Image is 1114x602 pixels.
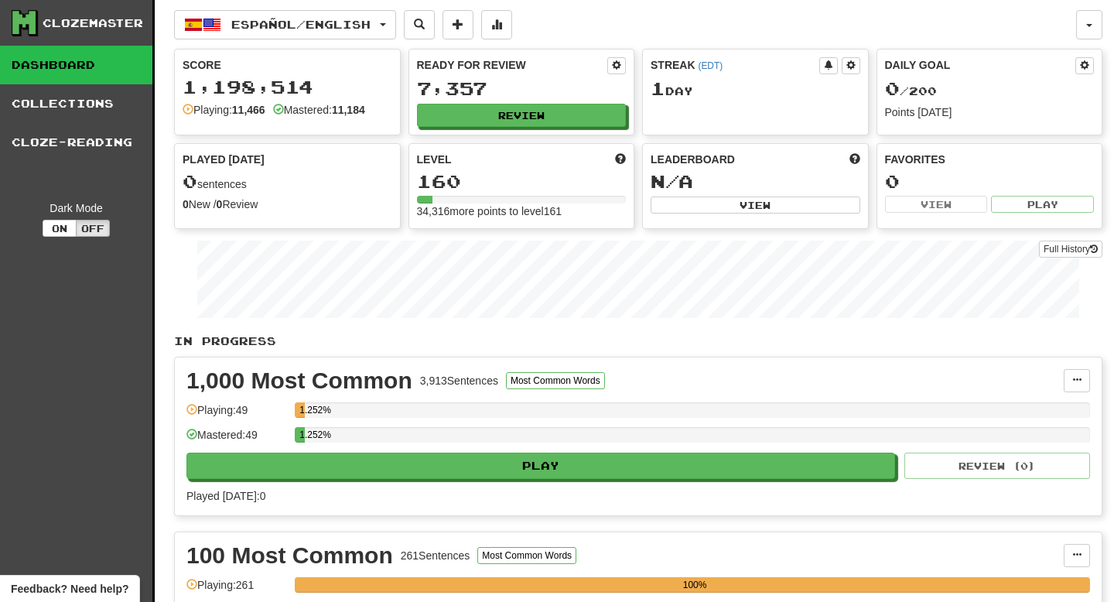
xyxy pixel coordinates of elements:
div: Mastered: [273,102,365,118]
div: Playing: [183,102,265,118]
div: Daily Goal [885,57,1076,74]
button: Review (0) [904,453,1090,479]
button: Review [417,104,627,127]
strong: 0 [183,198,189,210]
div: 34,316 more points to level 161 [417,204,627,219]
div: Points [DATE] [885,104,1095,120]
span: / 200 [885,84,937,97]
div: 261 Sentences [401,548,470,563]
span: Español / English [231,18,371,31]
div: 1,000 Most Common [186,369,412,392]
span: Played [DATE]: 0 [186,490,265,502]
button: Most Common Words [506,372,605,389]
div: Playing: 49 [186,402,287,428]
button: Play [991,196,1094,213]
div: 7,357 [417,79,627,98]
div: New / Review [183,197,392,212]
div: Clozemaster [43,15,143,31]
a: Full History [1039,241,1102,258]
span: 1 [651,77,665,99]
div: Favorites [885,152,1095,167]
button: View [885,196,988,213]
button: On [43,220,77,237]
span: This week in points, UTC [849,152,860,167]
span: Played [DATE] [183,152,265,167]
button: More stats [481,10,512,39]
strong: 0 [217,198,223,210]
div: 0 [885,172,1095,191]
button: Add sentence to collection [443,10,473,39]
div: 3,913 Sentences [420,373,498,388]
div: 100 Most Common [186,544,393,567]
span: Score more points to level up [615,152,626,167]
div: 160 [417,172,627,191]
div: 1,198,514 [183,77,392,97]
button: Search sentences [404,10,435,39]
button: Off [76,220,110,237]
div: Mastered: 49 [186,427,287,453]
button: Español/English [174,10,396,39]
strong: 11,466 [232,104,265,116]
p: In Progress [174,333,1102,349]
div: 1.252% [299,402,305,418]
span: Open feedback widget [11,581,128,597]
div: sentences [183,172,392,192]
button: View [651,197,860,214]
span: 0 [885,77,900,99]
strong: 11,184 [332,104,365,116]
button: Most Common Words [477,547,576,564]
button: Play [186,453,895,479]
div: Day [651,79,860,99]
div: 1.252% [299,427,305,443]
span: Leaderboard [651,152,735,167]
div: Score [183,57,392,73]
div: Ready for Review [417,57,608,73]
div: Dark Mode [12,200,141,216]
div: 100% [299,577,1090,593]
a: (EDT) [698,60,723,71]
div: Streak [651,57,819,73]
span: 0 [183,170,197,192]
span: Level [417,152,452,167]
span: N/A [651,170,693,192]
